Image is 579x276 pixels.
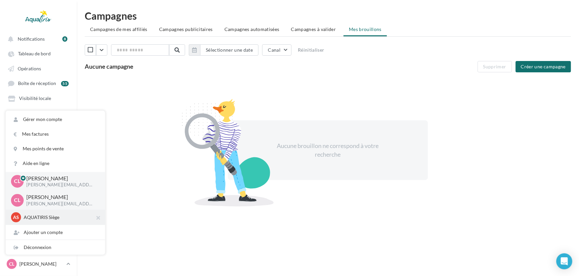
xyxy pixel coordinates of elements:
span: CL [9,261,14,267]
a: Mes factures [6,127,105,141]
h1: Campagnes [85,11,571,21]
a: Médiathèque [4,107,73,119]
button: Notifications 8 [4,33,70,45]
span: AS [13,214,19,221]
a: Visibilité locale [4,92,73,104]
span: Campagnes de mes affiliés [90,26,147,32]
button: Sélectionner une date [200,44,258,56]
p: AQUATIRIS Siège [24,214,97,221]
a: Tableau de bord [4,47,73,59]
span: Campagnes à valider [291,26,336,33]
a: Aide en ligne [6,156,105,171]
button: Supprimer [478,61,512,72]
div: Ajouter un compte [6,225,105,240]
button: Canal [262,44,292,56]
div: Aucune brouillon ne correspond à votre recherche [270,142,385,159]
span: Notifications [18,36,45,42]
a: Mes points de vente [6,141,105,156]
span: Tableau de bord [18,51,51,57]
p: [PERSON_NAME] [19,261,64,267]
span: Campagnes publicitaires [159,26,213,32]
a: Campagnes [4,137,73,149]
span: CL [14,196,21,204]
span: Campagnes automatisées [224,26,279,32]
button: Sélectionner une date [189,44,258,56]
div: Open Intercom Messenger [556,253,572,269]
a: Opérations [4,62,73,74]
p: [PERSON_NAME] [26,193,94,201]
span: Boîte de réception [18,81,56,86]
span: Opérations [18,66,41,71]
div: 8 [62,36,67,42]
p: [PERSON_NAME] [26,175,94,182]
span: CL [14,178,21,185]
a: Mon réseau [4,122,73,134]
a: Boîte de réception 55 [4,77,73,89]
p: [PERSON_NAME][EMAIL_ADDRESS][DOMAIN_NAME] [26,182,94,188]
span: Visibilité locale [19,96,51,101]
a: Boutique en ligne [4,151,73,163]
a: Gérer mon compte [6,112,105,127]
button: Réinitialiser [295,46,327,54]
button: Créer une campagne [516,61,571,72]
a: CL [PERSON_NAME] [5,258,71,270]
p: [PERSON_NAME][EMAIL_ADDRESS][DOMAIN_NAME] [26,201,94,207]
span: Aucune campagne [85,63,133,70]
div: 55 [61,81,69,86]
div: Déconnexion [6,240,105,255]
